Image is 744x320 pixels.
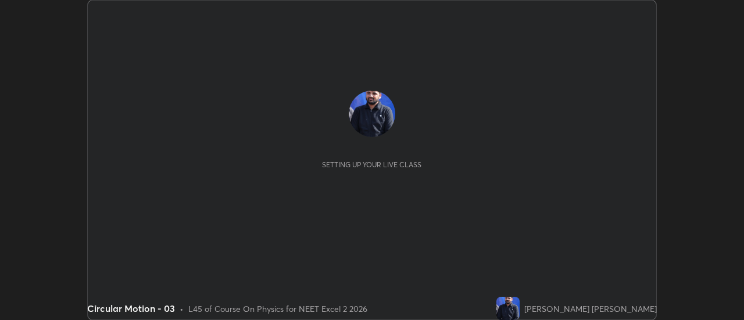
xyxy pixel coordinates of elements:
[180,303,184,315] div: •
[188,303,367,315] div: L45 of Course On Physics for NEET Excel 2 2026
[322,160,421,169] div: Setting up your live class
[349,91,395,137] img: f34a0ffe40ef4429b3e21018fb94e939.jpg
[87,301,175,315] div: Circular Motion - 03
[496,297,520,320] img: f34a0ffe40ef4429b3e21018fb94e939.jpg
[524,303,657,315] div: [PERSON_NAME] [PERSON_NAME]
